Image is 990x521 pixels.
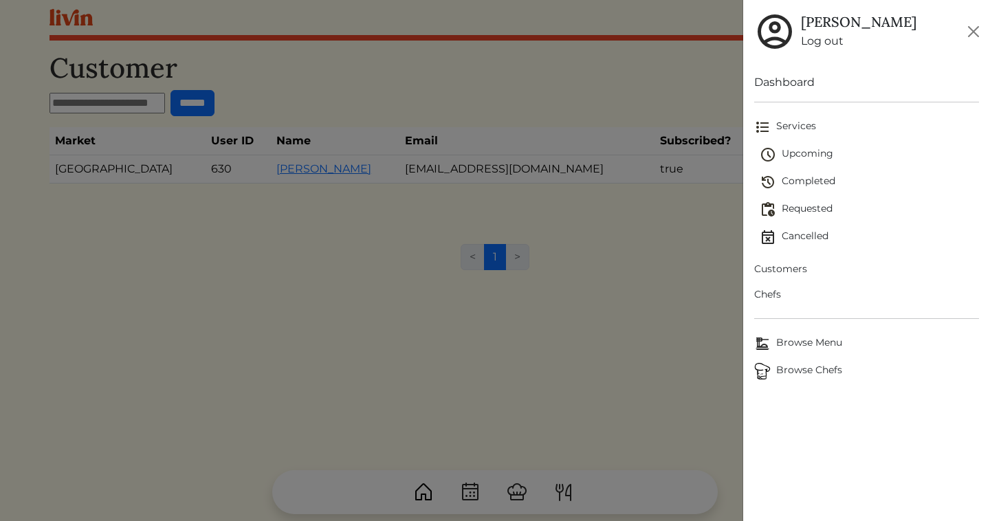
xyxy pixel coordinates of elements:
[754,119,979,135] span: Services
[754,119,771,135] img: format_list_bulleted-ebc7f0161ee23162107b508e562e81cd567eeab2455044221954b09d19068e74.svg
[754,363,979,379] span: Browse Chefs
[754,330,979,357] a: Browse MenuBrowse Menu
[760,196,979,223] a: Requested
[754,287,979,302] span: Chefs
[754,11,795,52] img: user_account-e6e16d2ec92f44fc35f99ef0dc9cddf60790bfa021a6ecb1c896eb5d2907b31c.svg
[760,201,776,218] img: pending_actions-fd19ce2ea80609cc4d7bbea353f93e2f363e46d0f816104e4e0650fdd7f915cf.svg
[754,113,979,141] a: Services
[754,74,979,91] a: Dashboard
[754,282,979,307] a: Chefs
[962,21,984,43] button: Close
[760,229,776,245] img: event_cancelled-67e280bd0a9e072c26133efab016668ee6d7272ad66fa3c7eb58af48b074a3a4.svg
[754,357,979,385] a: ChefsBrowse Chefs
[760,168,979,196] a: Completed
[760,146,776,163] img: schedule-fa401ccd6b27cf58db24c3bb5584b27dcd8bd24ae666a918e1c6b4ae8c451a22.svg
[754,335,771,352] img: Browse Menu
[760,174,776,190] img: history-2b446bceb7e0f53b931186bf4c1776ac458fe31ad3b688388ec82af02103cd45.svg
[760,223,979,251] a: Cancelled
[754,262,979,276] span: Customers
[760,201,979,218] span: Requested
[760,174,979,190] span: Completed
[760,141,979,168] a: Upcoming
[760,146,979,163] span: Upcoming
[760,229,979,245] span: Cancelled
[754,335,979,352] span: Browse Menu
[801,14,916,30] h5: [PERSON_NAME]
[754,363,771,379] img: Browse Chefs
[754,256,979,282] a: Customers
[801,33,916,49] a: Log out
